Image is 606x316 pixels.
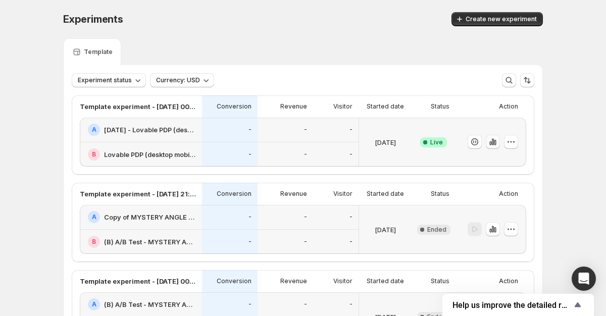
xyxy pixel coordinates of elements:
[431,190,449,198] p: Status
[80,189,196,199] p: Template experiment - [DATE] 21:44:05
[280,277,307,285] p: Revenue
[304,126,307,134] p: -
[349,300,352,308] p: -
[104,237,196,247] h2: (B) A/B Test - MYSTERY ANGLE (Test closing Angle) - CURRENT THEME
[333,102,352,111] p: Visitor
[217,190,251,198] p: Conversion
[78,76,132,84] span: Experiment status
[248,126,251,134] p: -
[427,226,446,234] span: Ended
[80,276,196,286] p: Template experiment - [DATE] 00:50:19
[333,190,352,198] p: Visitor
[452,299,584,311] button: Show survey - Help us improve the detailed report for A/B campaigns
[367,277,404,285] p: Started date
[217,102,251,111] p: Conversion
[430,138,443,146] span: Live
[520,73,534,87] button: Sort the results
[431,277,449,285] p: Status
[349,126,352,134] p: -
[333,277,352,285] p: Visitor
[150,73,214,87] button: Currency: USD
[104,125,196,135] h2: [DATE] - Lovable PDP (desktop mobile) - GUIDE V1
[280,102,307,111] p: Revenue
[452,300,572,310] span: Help us improve the detailed report for A/B campaigns
[466,15,537,23] span: Create new experiment
[499,102,518,111] p: Action
[499,277,518,285] p: Action
[499,190,518,198] p: Action
[304,213,307,221] p: -
[92,126,96,134] h2: A
[104,212,196,222] h2: Copy of MYSTERY ANGLE (Test closing Angle) - CURRENT THEME
[280,190,307,198] p: Revenue
[431,102,449,111] p: Status
[84,48,113,56] p: Template
[349,213,352,221] p: -
[304,150,307,159] p: -
[72,73,146,87] button: Experiment status
[248,238,251,246] p: -
[217,277,251,285] p: Conversion
[156,76,200,84] span: Currency: USD
[92,213,96,221] h2: A
[375,137,396,147] p: [DATE]
[375,225,396,235] p: [DATE]
[63,13,123,25] span: Experiments
[92,150,96,159] h2: B
[80,101,196,112] p: Template experiment - [DATE] 00:18:57
[572,267,596,291] div: Open Intercom Messenger
[304,300,307,308] p: -
[248,213,251,221] p: -
[451,12,543,26] button: Create new experiment
[92,300,96,308] h2: A
[248,300,251,308] p: -
[92,238,96,246] h2: B
[304,238,307,246] p: -
[248,150,251,159] p: -
[104,299,196,309] h2: (B) A/B Test - MYSTERY ANGLE (Test closing Angle) - CURRENT THEME
[367,102,404,111] p: Started date
[104,149,196,160] h2: Lovable PDP (desktop mobile) - GUIDE V3
[367,190,404,198] p: Started date
[349,150,352,159] p: -
[349,238,352,246] p: -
